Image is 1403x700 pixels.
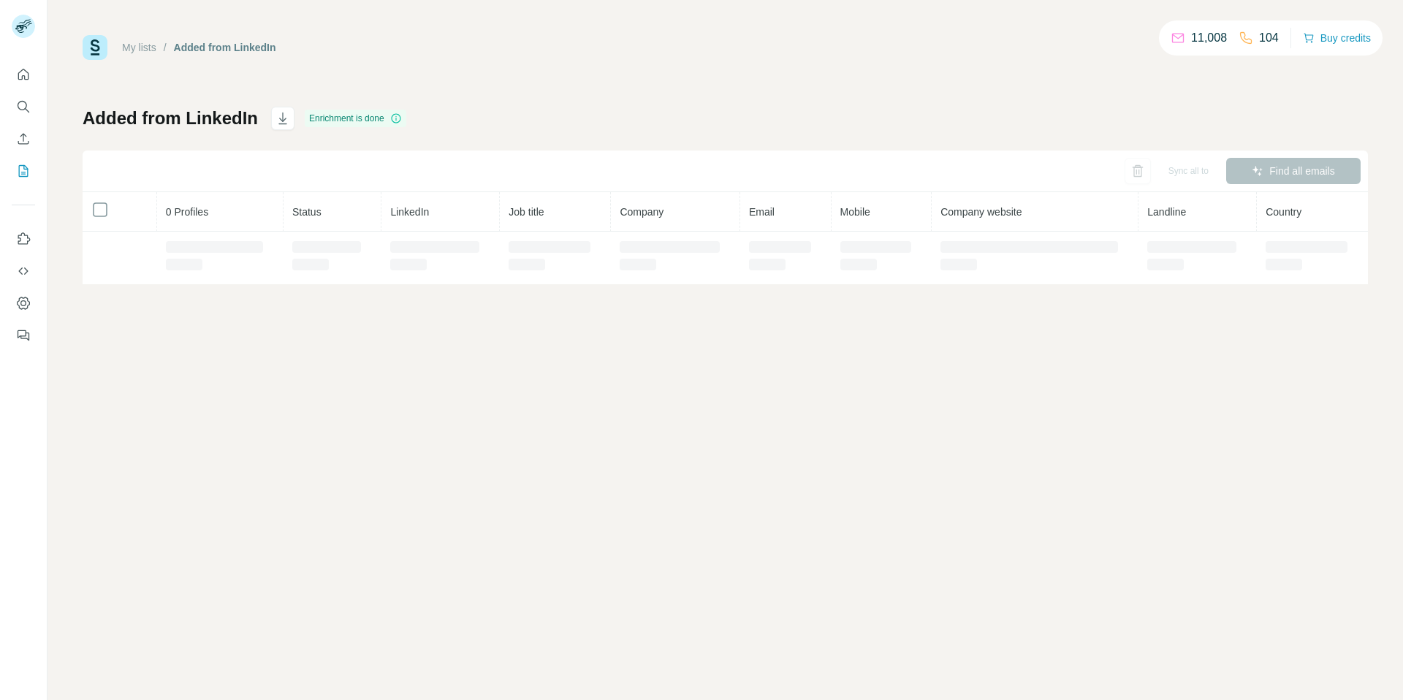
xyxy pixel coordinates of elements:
span: Job title [509,206,544,218]
button: My lists [12,158,35,184]
span: Company website [940,206,1022,218]
p: 104 [1259,29,1279,47]
div: Enrichment is done [305,110,406,127]
a: My lists [122,42,156,53]
span: LinkedIn [390,206,429,218]
button: Use Surfe API [12,258,35,284]
button: Buy credits [1303,28,1371,48]
img: Surfe Logo [83,35,107,60]
span: Company [620,206,664,218]
button: Search [12,94,35,120]
button: Enrich CSV [12,126,35,152]
button: Quick start [12,61,35,88]
span: Landline [1147,206,1186,218]
span: 0 Profiles [166,206,208,218]
span: Country [1266,206,1301,218]
span: Status [292,206,322,218]
span: Email [749,206,775,218]
div: Added from LinkedIn [174,40,276,55]
li: / [164,40,167,55]
p: 11,008 [1191,29,1227,47]
button: Dashboard [12,290,35,316]
h1: Added from LinkedIn [83,107,258,130]
button: Feedback [12,322,35,349]
button: Use Surfe on LinkedIn [12,226,35,252]
span: Mobile [840,206,870,218]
